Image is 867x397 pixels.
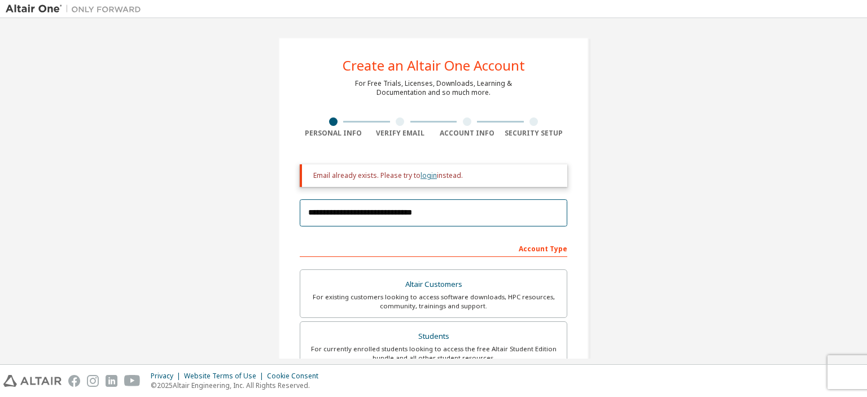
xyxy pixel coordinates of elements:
div: Privacy [151,372,184,381]
p: © 2025 Altair Engineering, Inc. All Rights Reserved. [151,381,325,390]
div: Verify Email [367,129,434,138]
div: Security Setup [501,129,568,138]
div: Cookie Consent [267,372,325,381]
div: Altair Customers [307,277,560,293]
div: Email already exists. Please try to instead. [313,171,558,180]
img: instagram.svg [87,375,99,387]
div: For Free Trials, Licenses, Downloads, Learning & Documentation and so much more. [355,79,512,97]
div: Account Type [300,239,567,257]
div: Personal Info [300,129,367,138]
div: Website Terms of Use [184,372,267,381]
div: Create an Altair One Account [343,59,525,72]
img: facebook.svg [68,375,80,387]
div: For currently enrolled students looking to access the free Altair Student Edition bundle and all ... [307,344,560,363]
div: Account Info [433,129,501,138]
img: altair_logo.svg [3,375,62,387]
div: For existing customers looking to access software downloads, HPC resources, community, trainings ... [307,293,560,311]
img: Altair One [6,3,147,15]
img: youtube.svg [124,375,141,387]
img: linkedin.svg [106,375,117,387]
a: login [421,171,437,180]
div: Students [307,329,560,344]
